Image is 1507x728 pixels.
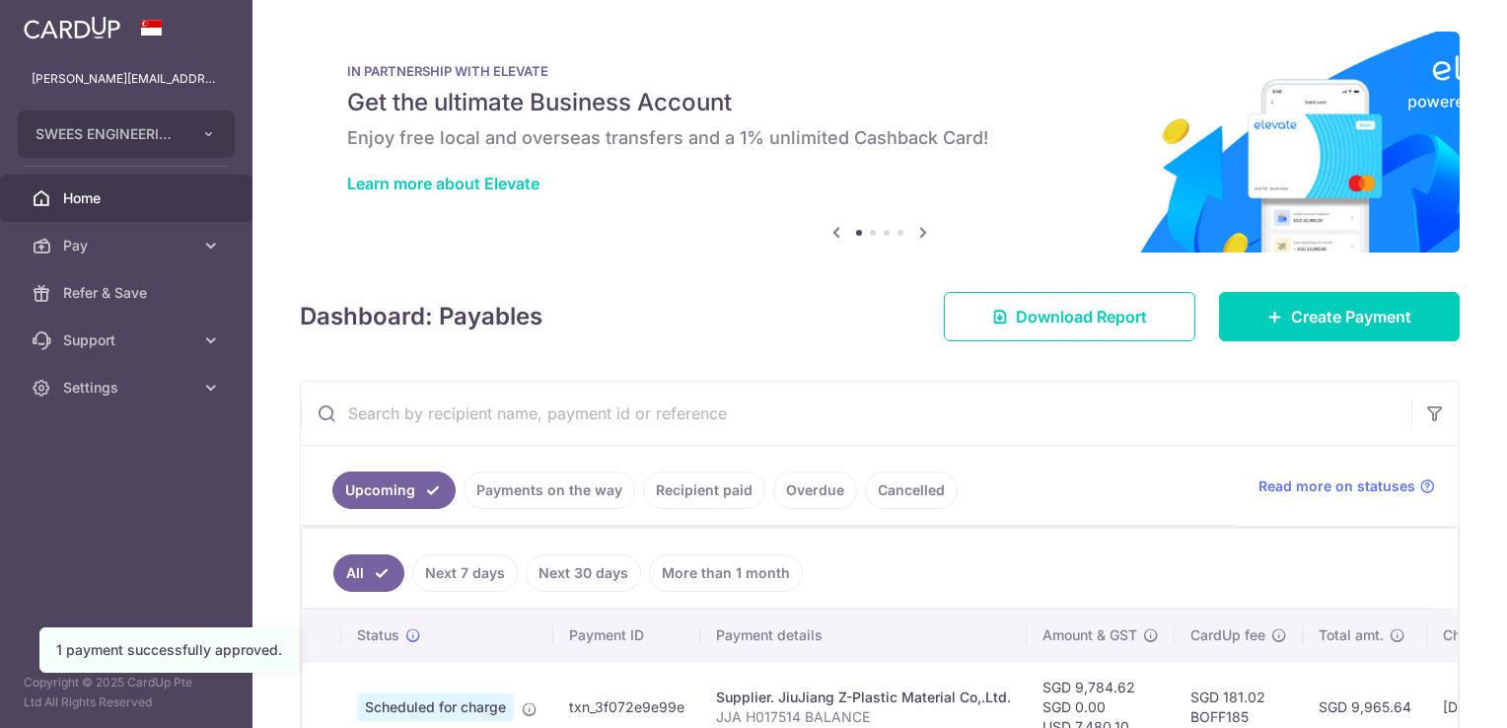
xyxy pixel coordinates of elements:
img: CardUp [24,16,120,39]
img: Renovation banner [300,32,1460,253]
span: Create Payment [1291,305,1411,328]
span: Home [63,188,193,208]
th: Payment details [700,610,1027,661]
span: Total amt. [1319,625,1384,645]
span: Refer & Save [63,283,193,303]
a: Cancelled [865,472,958,509]
th: Payment ID [553,610,700,661]
span: Read more on statuses [1258,476,1415,496]
a: More than 1 month [649,554,803,592]
span: Amount & GST [1042,625,1137,645]
input: Search by recipient name, payment id or reference [301,382,1411,445]
a: Recipient paid [643,472,765,509]
div: Supplier. JiuJiang Z-Plastic Material Co,.Ltd. [716,688,1011,707]
p: [PERSON_NAME][EMAIL_ADDRESS][DOMAIN_NAME] [32,69,221,89]
a: All [333,554,404,592]
a: Learn more about Elevate [347,174,539,193]
a: Next 7 days [412,554,518,592]
p: JJA H017514 BALANCE [716,707,1011,727]
span: Download Report [1016,305,1147,328]
a: Payments on the way [464,472,635,509]
button: SWEES ENGINEERING CO (PTE.) LTD. [18,110,235,158]
a: Next 30 days [526,554,641,592]
h6: Enjoy free local and overseas transfers and a 1% unlimited Cashback Card! [347,126,1412,150]
p: IN PARTNERSHIP WITH ELEVATE [347,63,1412,79]
a: Download Report [944,292,1195,341]
a: Create Payment [1219,292,1460,341]
span: SWEES ENGINEERING CO (PTE.) LTD. [36,124,181,144]
span: Status [357,625,399,645]
a: Upcoming [332,472,456,509]
span: CardUp fee [1190,625,1265,645]
span: Settings [63,378,193,398]
h4: Dashboard: Payables [300,299,542,334]
h5: Get the ultimate Business Account [347,87,1412,118]
span: Scheduled for charge [357,693,514,721]
a: Overdue [773,472,857,509]
div: 1 payment successfully approved. [56,640,282,660]
span: Support [63,330,193,350]
span: Pay [63,236,193,255]
a: Read more on statuses [1258,476,1435,496]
